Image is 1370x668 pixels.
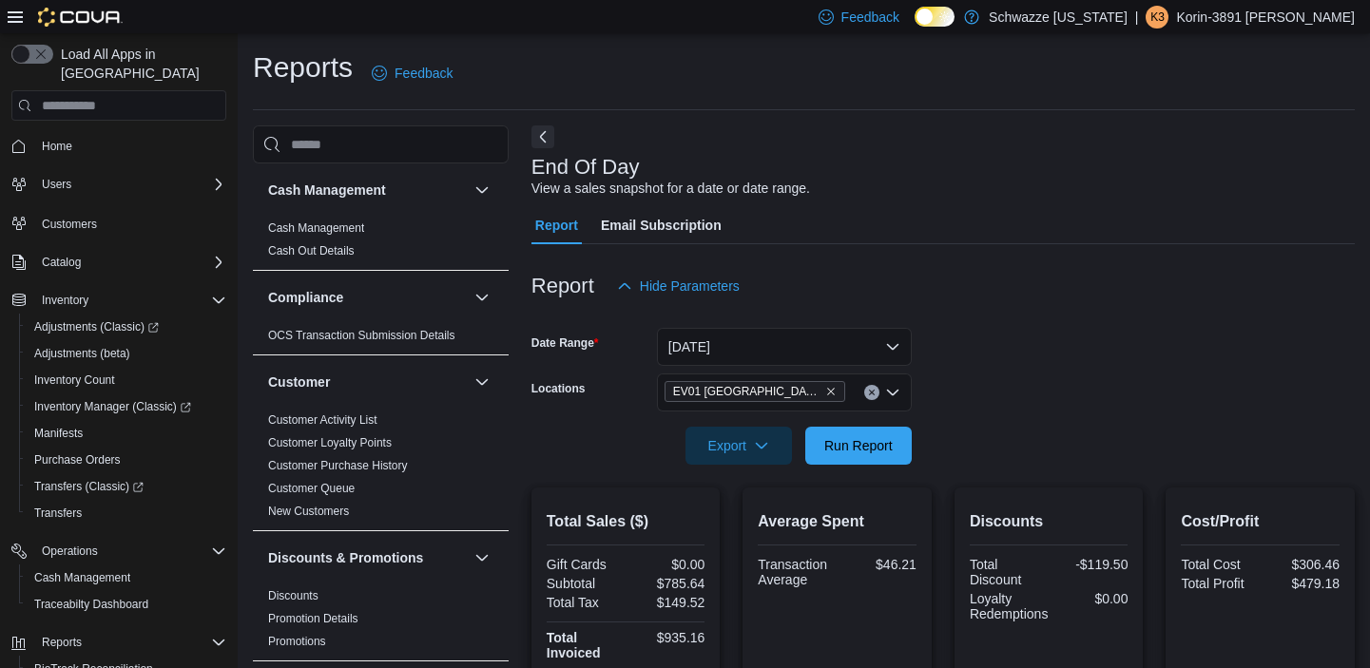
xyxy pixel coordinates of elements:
[34,173,79,196] button: Users
[1146,6,1168,29] div: Korin-3891 Hobday
[268,328,455,343] span: OCS Transaction Submission Details
[19,447,234,473] button: Purchase Orders
[42,139,72,154] span: Home
[27,422,90,445] a: Manifests
[531,156,640,179] h3: End Of Day
[27,502,89,525] a: Transfers
[1176,6,1355,29] p: Korin-3891 [PERSON_NAME]
[19,591,234,618] button: Traceabilty Dashboard
[268,181,467,200] button: Cash Management
[268,243,355,258] span: Cash Out Details
[268,611,358,626] span: Promotion Details
[19,340,234,367] button: Adjustments (beta)
[27,369,123,391] a: Inventory Count
[1264,557,1340,572] div: $306.46
[547,557,622,572] div: Gift Cards
[471,179,493,201] button: Cash Management
[915,7,955,27] input: Dark Mode
[4,249,234,276] button: Catalog
[268,612,358,625] a: Promotion Details
[34,631,226,654] span: Reports
[629,557,704,572] div: $0.00
[268,413,377,427] a: Customer Activity List
[42,293,88,308] span: Inventory
[547,576,622,591] div: Subtotal
[697,427,781,465] span: Export
[19,393,234,420] a: Inventory Manager (Classic)
[841,557,917,572] div: $46.21
[27,342,226,365] span: Adjustments (beta)
[629,630,704,645] div: $935.16
[268,220,364,236] span: Cash Management
[268,588,318,603] span: Discounts
[27,475,151,498] a: Transfers (Classic)
[268,244,355,258] a: Cash Out Details
[34,426,83,441] span: Manifests
[34,346,130,361] span: Adjustments (beta)
[268,288,343,307] h3: Compliance
[268,435,392,450] span: Customer Loyalty Points
[824,436,893,455] span: Run Report
[1150,6,1165,29] span: K3
[531,381,586,396] label: Locations
[27,449,128,471] a: Purchase Orders
[34,631,89,654] button: Reports
[268,288,467,307] button: Compliance
[841,8,899,27] span: Feedback
[268,634,326,649] span: Promotions
[673,382,821,401] span: EV01 [GEOGRAPHIC_DATA]
[665,381,845,402] span: EV01 North Valley
[268,436,392,449] a: Customer Loyalty Points
[268,548,467,567] button: Discounts & Promotions
[19,314,234,340] a: Adjustments (Classic)
[27,315,226,338] span: Adjustments (Classic)
[601,206,722,244] span: Email Subscription
[268,412,377,428] span: Customer Activity List
[253,217,509,270] div: Cash Management
[989,6,1128,29] p: Schwazze [US_STATE]
[758,510,917,533] h2: Average Spent
[1135,6,1139,29] p: |
[42,255,81,270] span: Catalog
[42,177,71,192] span: Users
[4,629,234,656] button: Reports
[640,277,740,296] span: Hide Parameters
[1181,510,1340,533] h2: Cost/Profit
[34,570,130,585] span: Cash Management
[27,593,156,616] a: Traceabilty Dashboard
[253,324,509,354] div: Compliance
[34,289,96,312] button: Inventory
[27,369,226,391] span: Inventory Count
[27,449,226,471] span: Purchase Orders
[34,399,191,414] span: Inventory Manager (Classic)
[34,251,88,274] button: Catalog
[27,395,199,418] a: Inventory Manager (Classic)
[535,206,578,244] span: Report
[1052,557,1128,572] div: -$119.50
[531,275,594,297] h3: Report
[268,458,408,473] span: Customer Purchase History
[268,372,330,391] h3: Customer
[268,481,355,496] span: Customer Queue
[970,557,1045,587] div: Total Discount
[547,510,705,533] h2: Total Sales ($)
[19,420,234,447] button: Manifests
[27,502,226,525] span: Transfers
[27,566,226,589] span: Cash Management
[268,635,326,648] a: Promotions
[4,171,234,198] button: Users
[805,427,912,465] button: Run Report
[27,395,226,418] span: Inventory Manager (Classic)
[268,504,349,519] span: New Customers
[34,135,80,158] a: Home
[268,221,364,235] a: Cash Management
[34,289,226,312] span: Inventory
[34,597,148,612] span: Traceabilty Dashboard
[4,538,234,564] button: Operations
[471,371,493,393] button: Customer
[885,385,900,400] button: Open list of options
[758,557,833,587] div: Transaction Average
[1264,576,1340,591] div: $479.18
[38,8,123,27] img: Cova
